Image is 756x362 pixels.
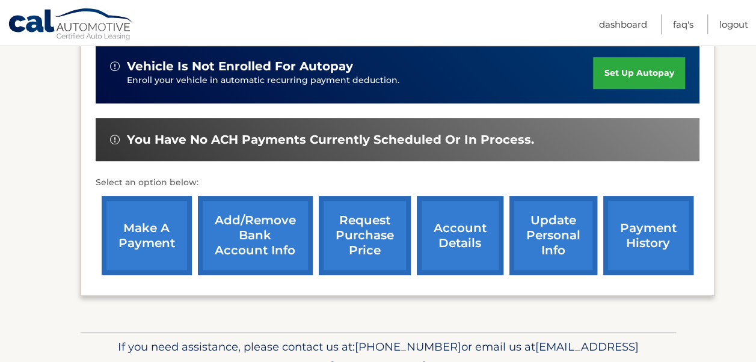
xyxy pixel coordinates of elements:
a: payment history [603,196,693,275]
a: update personal info [509,196,597,275]
a: Cal Automotive [8,8,134,43]
a: request purchase price [319,196,411,275]
a: FAQ's [673,14,693,34]
a: Add/Remove bank account info [198,196,313,275]
span: You have no ACH payments currently scheduled or in process. [127,132,534,147]
img: alert-white.svg [110,135,120,144]
a: Dashboard [599,14,647,34]
a: account details [417,196,503,275]
a: Logout [719,14,748,34]
a: make a payment [102,196,192,275]
p: Select an option below: [96,176,699,190]
span: [PHONE_NUMBER] [355,340,461,354]
img: alert-white.svg [110,61,120,71]
span: vehicle is not enrolled for autopay [127,59,353,74]
a: set up autopay [593,57,684,89]
p: Enroll your vehicle in automatic recurring payment deduction. [127,74,594,87]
